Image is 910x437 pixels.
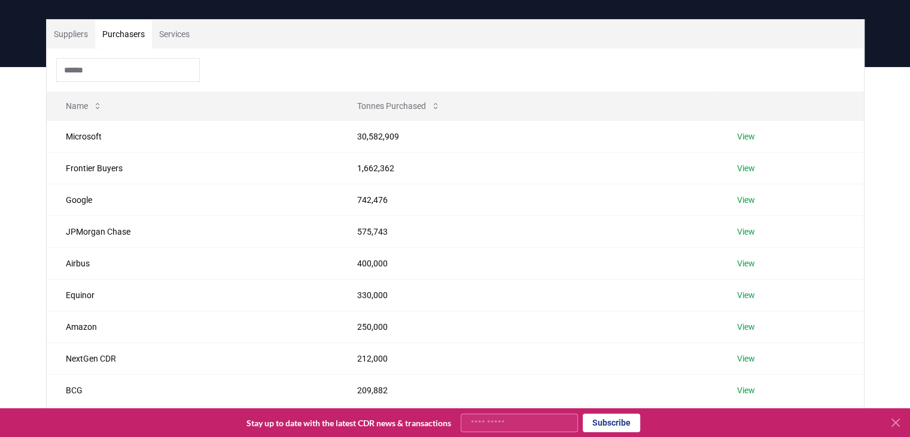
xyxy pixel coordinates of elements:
td: Amazon [47,311,339,342]
a: View [737,226,755,238]
button: Tonnes Purchased [348,94,450,118]
a: View [737,321,755,333]
td: 330,000 [338,279,718,311]
td: Equinor [47,279,339,311]
button: Suppliers [47,20,95,48]
a: View [737,131,755,142]
td: Frontier Buyers [47,152,339,184]
button: Name [56,94,112,118]
td: 400,000 [338,247,718,279]
td: 209,882 [338,374,718,406]
td: 742,476 [338,184,718,216]
button: Purchasers [95,20,152,48]
td: Airbus [47,247,339,279]
a: View [737,289,755,301]
td: 250,000 [338,311,718,342]
a: View [737,194,755,206]
td: Microsoft [47,120,339,152]
button: Services [152,20,197,48]
td: JPMorgan Chase [47,216,339,247]
a: View [737,384,755,396]
td: 212,000 [338,342,718,374]
a: View [737,257,755,269]
td: BCG [47,374,339,406]
a: View [737,353,755,365]
td: 1,662,362 [338,152,718,184]
td: Google [47,184,339,216]
td: 30,582,909 [338,120,718,152]
td: 575,743 [338,216,718,247]
a: View [737,162,755,174]
td: NextGen CDR [47,342,339,374]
